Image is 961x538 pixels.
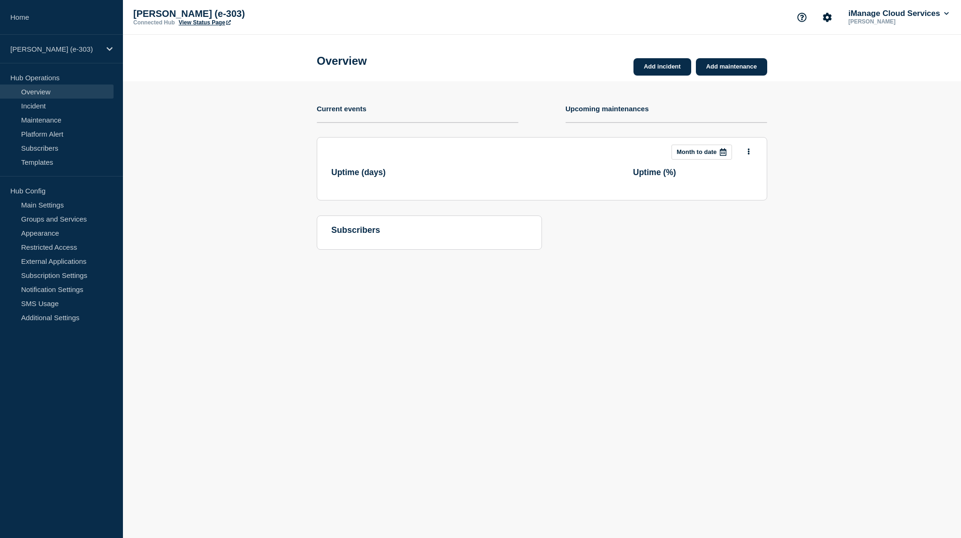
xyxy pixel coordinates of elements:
h4: Current events [317,105,366,113]
a: Add incident [633,58,691,76]
p: [PERSON_NAME] (e-303) [133,8,321,19]
button: Account settings [817,8,837,27]
a: Add maintenance [696,58,767,76]
h4: Upcoming maintenances [565,105,649,113]
h3: Uptime ( % ) [633,168,676,177]
h4: subscribers [331,225,527,235]
button: iManage Cloud Services [847,9,951,18]
h1: Overview [317,54,367,68]
a: View Status Page [179,19,231,26]
h3: Uptime ( days ) [331,168,386,177]
button: Month to date [671,145,732,160]
p: Month to date [677,148,717,155]
p: [PERSON_NAME] [847,18,944,25]
p: [PERSON_NAME] (e-303) [10,45,100,53]
button: Support [792,8,812,27]
p: Connected Hub [133,19,175,26]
